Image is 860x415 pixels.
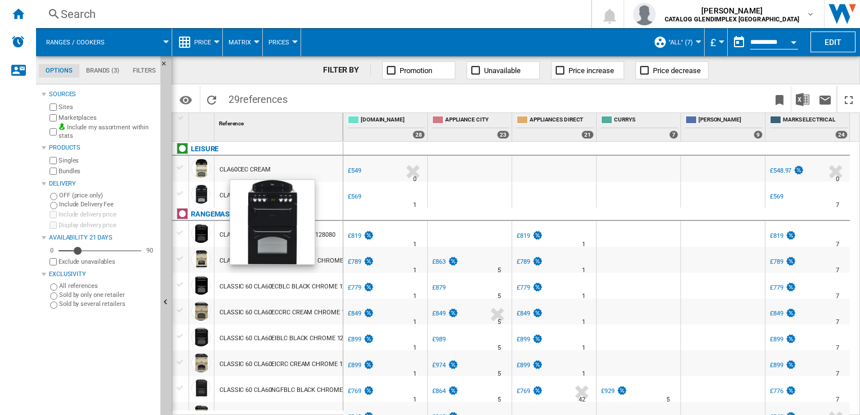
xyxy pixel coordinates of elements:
[219,120,244,127] span: Reference
[770,258,783,265] div: £789
[49,90,156,99] div: Sources
[498,291,501,302] div: Delivery Time : 5 days
[498,265,501,276] div: Delivery Time : 5 days
[59,200,156,209] label: Include Delivery Fee
[532,231,543,240] img: promotionV3.png
[348,387,361,395] div: £769
[400,66,432,75] span: Promotion
[49,233,156,242] div: Availability 21 Days
[432,284,446,291] div: £879
[599,113,680,141] div: CURRYS 7 offers sold by CURRYS
[220,248,365,274] div: CLASSIC 60 CLA60DFFCRC CREAM CHROME 128090
[770,284,783,291] div: £779
[346,282,374,294] div: £779
[49,270,156,279] div: Exclusivity
[582,291,585,302] div: Delivery Time : 1 day
[785,334,796,344] img: promotionV3.png
[220,326,357,351] div: CLASSIC 60 CLA60EIBLC BLACK CHROME 128120
[47,246,56,255] div: 0
[413,291,416,302] div: Delivery Time : 1 day
[582,239,585,250] div: Delivery Time : 1 day
[431,334,446,345] div: £989
[447,308,459,318] img: promotionV3.png
[582,317,585,328] div: Delivery Time : 1 day
[220,377,364,403] div: CLASSIC 60 CLA60NGFBLC BLACK CHROME 128060
[348,310,361,317] div: £849
[754,130,763,139] div: 9 offers sold by JOHN LEWIS
[498,342,501,354] div: Delivery Time : 5 days
[194,28,217,56] button: Price
[530,116,594,125] span: APPLIANCES DIRECT
[669,28,698,56] button: "ALL" (7)
[160,56,174,76] button: Hide
[836,368,839,380] div: Delivery Time : 7 days
[348,232,361,240] div: £819
[785,282,796,292] img: promotionV3.png
[517,387,530,395] div: £769
[791,86,814,112] button: Download in Excel
[432,258,446,265] div: £863
[59,210,156,219] label: Include delivery price
[498,368,501,380] div: Delivery Time : 5 days
[432,310,446,317] div: £849
[783,30,804,51] button: Open calendar
[363,334,374,344] img: promotionV3.png
[220,274,359,300] div: CLASSIC 60 CLA60ECBLC BLACK CHROME 128100
[229,39,251,46] span: Matrix
[447,256,459,266] img: promotionV3.png
[836,291,839,302] div: Delivery Time : 7 days
[363,256,374,266] img: promotionV3.png
[836,174,839,185] div: Delivery Time : 0 day
[653,28,698,56] div: "ALL" (7)
[710,28,722,56] div: £
[363,282,374,292] img: promotionV3.png
[191,113,214,130] div: Sort None
[268,28,295,56] button: Prices
[50,193,57,200] input: OFF (price only)
[50,301,57,309] input: Sold by several retailers
[532,386,543,395] img: promotionV3.png
[770,167,791,174] div: £548.97
[836,317,839,328] div: Delivery Time : 7 days
[413,317,416,328] div: Delivery Time : 1 day
[59,114,156,122] label: Marketplaces
[413,239,416,250] div: Delivery Time : 1 day
[50,168,57,175] input: Bundles
[770,232,783,240] div: £819
[515,231,543,242] div: £819
[515,308,543,319] div: £849
[220,183,269,209] div: CLA60CEK BLACK
[46,28,116,56] button: Ranges / cookers
[50,157,57,164] input: Singles
[836,342,839,354] div: Delivery Time : 7 days
[174,89,197,110] button: Options
[413,200,416,211] div: Delivery Time : 1 day
[497,130,509,139] div: 23 offers sold by APPLIANCE CITY
[515,386,543,397] div: £769
[447,386,459,395] img: promotionV3.png
[517,336,530,343] div: £899
[346,256,374,268] div: £789
[728,31,750,53] button: md-calendar
[532,334,543,344] img: promotionV3.png
[59,191,156,200] label: OFF (price only)
[616,386,628,395] img: promotionV3.png
[59,123,65,130] img: mysite-bg-18x18.png
[348,258,361,265] div: £789
[835,130,848,139] div: 24 offers sold by MARKS ELECTRICAL
[517,232,530,240] div: £819
[178,28,217,56] div: Price
[220,157,271,183] div: CLA60CEC CREAM
[50,103,57,111] input: Sites
[515,360,543,371] div: £899
[348,362,361,369] div: £899
[413,174,416,185] div: Delivery Time : 0 day
[50,258,57,265] input: Display delivery price
[698,116,763,125] span: [PERSON_NAME]
[59,221,156,229] label: Display delivery price
[217,113,343,130] div: Sort None
[532,282,543,292] img: promotionV3.png
[515,282,543,294] div: £779
[126,64,163,78] md-tab-item: Filters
